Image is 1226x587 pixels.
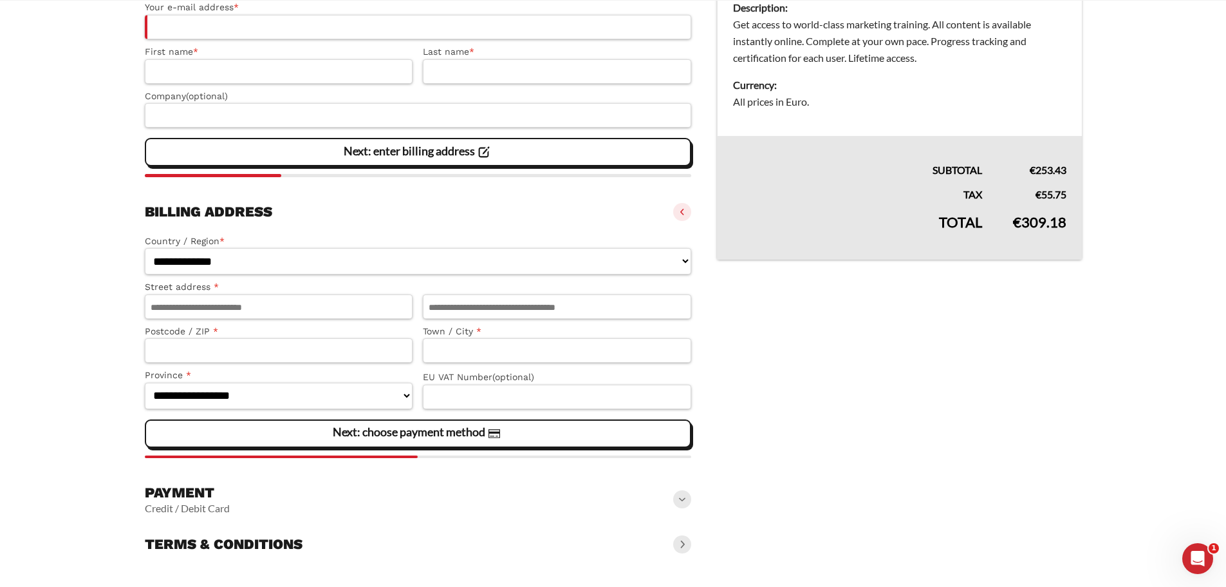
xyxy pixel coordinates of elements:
[423,370,691,385] label: EU VAT Number
[492,372,534,382] span: (optional)
[145,280,413,294] label: Street address
[1013,213,1021,231] span: €
[1209,543,1219,553] span: 1
[423,324,691,339] label: Town / City
[1030,164,1036,176] span: €
[145,484,230,502] h3: Payment
[145,44,413,59] label: First name
[1182,543,1213,574] iframe: Intercom live chat
[145,368,413,383] label: Province
[145,502,230,515] vaadin-horizontal-layout: Credit / Debit Card
[145,535,302,553] h3: Terms & conditions
[718,136,998,178] th: Subtotal
[423,44,691,59] label: Last name
[145,324,413,339] label: Postcode / ZIP
[718,178,998,203] th: Tax
[733,93,1066,110] dd: All prices in Euro.
[733,77,1066,93] dt: Currency:
[1013,213,1066,231] bdi: 309.18
[1036,188,1066,200] bdi: 55.75
[145,234,692,249] label: Country / Region
[145,89,692,104] label: Company
[186,91,228,101] span: (optional)
[145,419,692,448] vaadin-button: Next: choose payment method
[718,203,998,260] th: Total
[145,138,692,166] vaadin-button: Next: enter billing address
[1030,164,1066,176] bdi: 253.43
[1036,188,1041,200] span: €
[145,203,272,221] h3: Billing address
[733,16,1066,66] dd: Get access to world-class marketing training. All content is available instantly online. Complete...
